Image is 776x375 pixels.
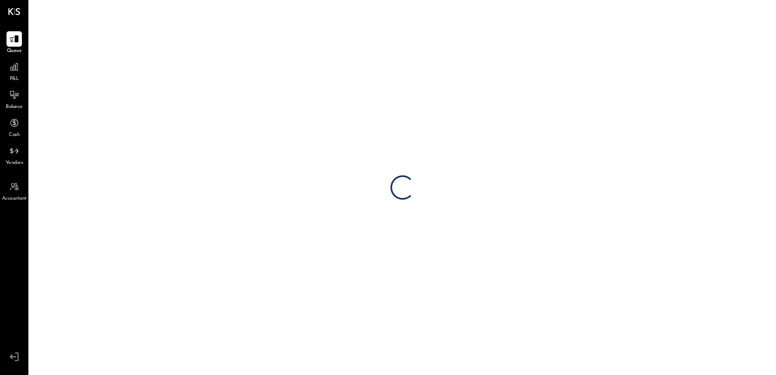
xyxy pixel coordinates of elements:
a: P&L [0,59,28,83]
span: Accountant [2,195,27,203]
a: Accountant [0,179,28,203]
a: Cash [0,115,28,139]
span: Balance [6,103,23,111]
span: Queue [7,47,22,55]
a: Balance [0,87,28,111]
span: Vendors [6,159,23,167]
a: Queue [0,31,28,55]
a: Vendors [0,143,28,167]
span: Cash [9,131,19,139]
span: P&L [10,75,19,83]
